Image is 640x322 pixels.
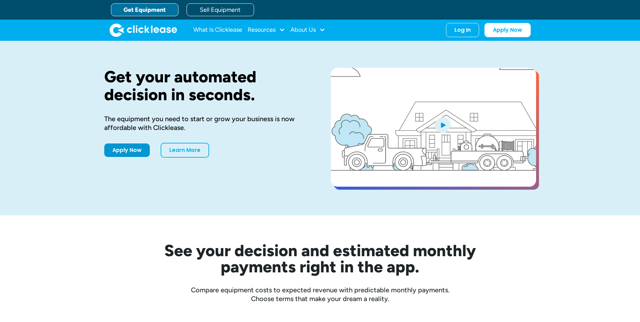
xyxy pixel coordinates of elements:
[111,3,178,16] a: Get Equipment
[484,23,531,37] a: Apply Now
[110,23,177,37] a: home
[104,143,150,157] a: Apply Now
[193,23,242,37] a: What Is Clicklease
[161,143,209,158] a: Learn More
[104,68,309,104] h1: Get your automated decision in seconds.
[110,23,177,37] img: Clicklease logo
[331,68,536,187] a: open lightbox
[454,27,471,33] div: Log In
[290,23,325,37] div: About Us
[131,242,509,275] h2: See your decision and estimated monthly payments right in the app.
[104,114,309,132] div: The equipment you need to start or grow your business is now affordable with Clicklease.
[104,286,536,303] div: Compare equipment costs to expected revenue with predictable monthly payments. Choose terms that ...
[434,115,452,134] img: Blue play button logo on a light blue circular background
[187,3,254,16] a: Sell Equipment
[248,23,285,37] div: Resources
